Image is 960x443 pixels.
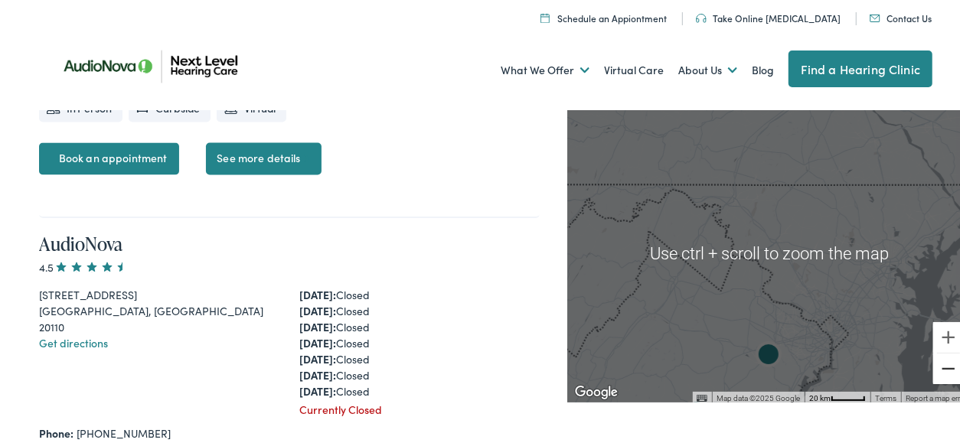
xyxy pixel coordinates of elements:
div: AudioNova [678,393,715,430]
div: [GEOGRAPHIC_DATA], [GEOGRAPHIC_DATA] 20110 [39,301,279,333]
strong: Phone: [39,423,73,438]
a: Schedule an Appiontment [540,9,667,22]
div: Closed Closed Closed Closed Closed Closed Closed [299,285,540,397]
a: Get directions [39,333,108,348]
a: Virtual Care [604,40,664,96]
span: Map data ©2025 Google [717,392,800,400]
a: Find a Hearing Clinic [789,48,932,85]
button: Keyboard shortcuts [697,391,707,402]
a: Take Online [MEDICAL_DATA] [696,9,841,22]
a: Blog [752,40,774,96]
strong: [DATE]: [299,349,336,364]
a: [PHONE_NUMBER] [77,423,171,438]
a: Contact Us [870,9,932,22]
a: What We Offer [501,40,589,96]
a: Book an appointment [39,140,180,172]
img: An icon symbolizing headphones, colored in teal, suggests audio-related services or features. [696,11,707,21]
a: AudioNova [39,229,122,254]
button: Map Scale: 20 km per 42 pixels [805,389,870,400]
strong: [DATE]: [299,301,336,316]
strong: [DATE]: [299,365,336,380]
div: [STREET_ADDRESS] [39,285,279,301]
span: 20 km [809,392,831,400]
strong: [DATE]: [299,317,336,332]
strong: [DATE]: [299,381,336,396]
a: Terms (opens in new tab) [875,392,896,400]
a: About Us [678,40,737,96]
img: An icon representing mail communication is presented in a unique teal color. [870,12,880,20]
img: Google [571,380,622,400]
strong: [DATE]: [299,333,336,348]
div: AudioNova [750,336,787,373]
img: Calendar icon representing the ability to schedule a hearing test or hearing aid appointment at N... [540,11,550,21]
span: 4.5 [39,257,130,272]
strong: [DATE]: [299,285,336,300]
a: See more details [206,140,321,172]
a: Open this area in Google Maps (opens a new window) [571,380,622,400]
div: Currently Closed [299,399,540,415]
